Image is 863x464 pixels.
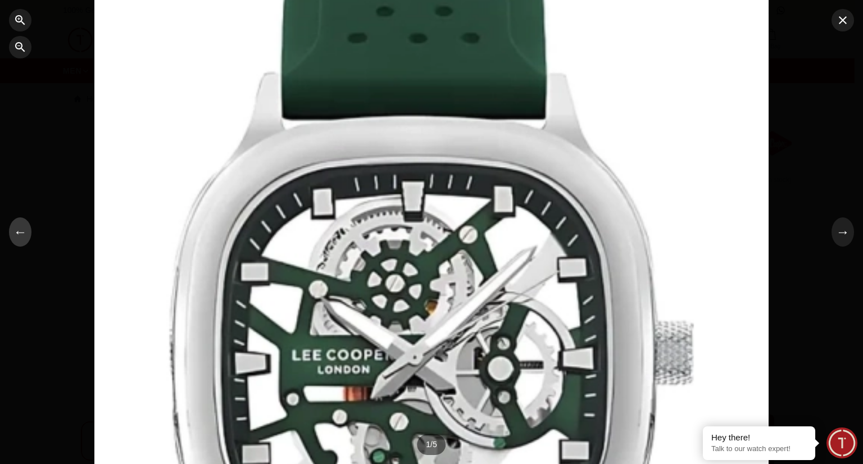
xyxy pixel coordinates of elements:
div: 1 / 5 [417,434,446,455]
div: Hey there! [711,432,807,443]
p: Talk to our watch expert! [711,444,807,454]
button: → [832,217,854,247]
button: ← [9,217,31,247]
div: Chat Widget [826,427,857,458]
